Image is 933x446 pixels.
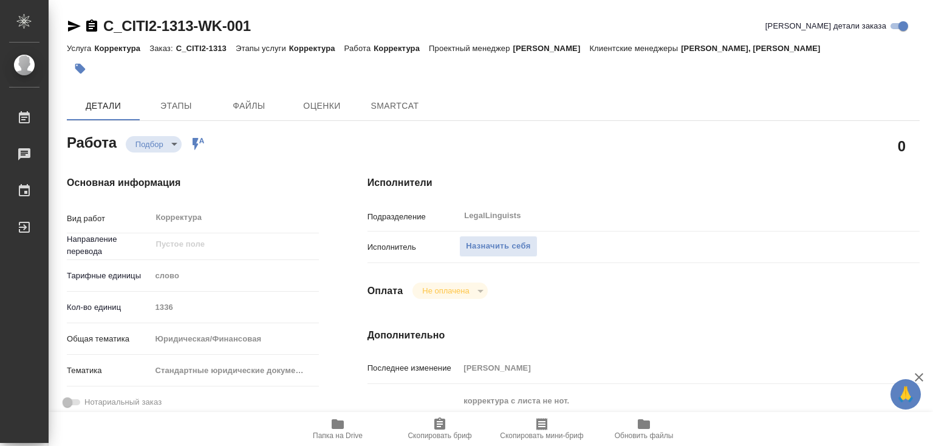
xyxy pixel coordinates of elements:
p: C_CITI2-1313 [176,44,236,53]
input: Пустое поле [154,237,290,252]
span: Оценки [293,98,351,114]
p: Тарифные единицы [67,270,151,282]
a: C_CITI2-1313-WK-001 [103,18,251,34]
h4: Оплата [367,284,403,298]
p: Проектный менеджер [429,44,513,53]
button: Не оплачена [419,286,473,296]
h2: Работа [67,131,117,153]
button: Подбор [132,139,167,149]
button: Скопировать бриф [389,412,491,446]
p: Корректура [94,44,149,53]
p: Этапы услуги [236,44,289,53]
p: Клиентские менеджеры [589,44,681,53]
p: Тематика [67,365,151,377]
button: 🙏 [890,379,921,410]
span: Файлы [220,98,278,114]
span: SmartCat [366,98,424,114]
span: Папка на Drive [313,431,363,440]
p: [PERSON_NAME] [513,44,590,53]
span: Детали [74,98,132,114]
button: Папка на Drive [287,412,389,446]
p: [PERSON_NAME], [PERSON_NAME] [681,44,829,53]
h4: Основная информация [67,176,319,190]
p: Последнее изменение [367,362,460,374]
span: Обновить файлы [615,431,674,440]
p: Вид работ [67,213,151,225]
p: Подразделение [367,211,460,223]
span: [PERSON_NAME] детали заказа [765,20,886,32]
p: Кол-во единиц [67,301,151,314]
button: Скопировать ссылку для ЯМессенджера [67,19,81,33]
button: Назначить себя [459,236,537,257]
div: Подбор [126,136,182,153]
p: Направление перевода [67,233,151,258]
h4: Дополнительно [367,328,920,343]
div: Стандартные юридические документы, договоры, уставы [151,360,319,381]
span: Нотариальный заказ [84,396,162,408]
h2: 0 [898,136,906,156]
button: Добавить тэг [67,55,94,82]
span: 🙏 [895,382,916,407]
span: Этапы [147,98,205,114]
p: Корректура [374,44,429,53]
p: Общая тематика [67,333,151,345]
button: Скопировать мини-бриф [491,412,593,446]
p: Исполнитель [367,241,460,253]
h4: Исполнители [367,176,920,190]
div: слово [151,266,319,286]
p: Услуга [67,44,94,53]
p: Заказ: [149,44,176,53]
input: Пустое поле [151,298,319,316]
p: Корректура [289,44,344,53]
div: Юридическая/Финансовая [151,329,319,349]
span: Скопировать бриф [408,431,471,440]
div: Подбор [412,283,487,299]
input: Пустое поле [459,359,873,377]
p: Работа [344,44,374,53]
button: Скопировать ссылку [84,19,99,33]
button: Обновить файлы [593,412,695,446]
span: Скопировать мини-бриф [500,431,583,440]
span: Назначить себя [466,239,530,253]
